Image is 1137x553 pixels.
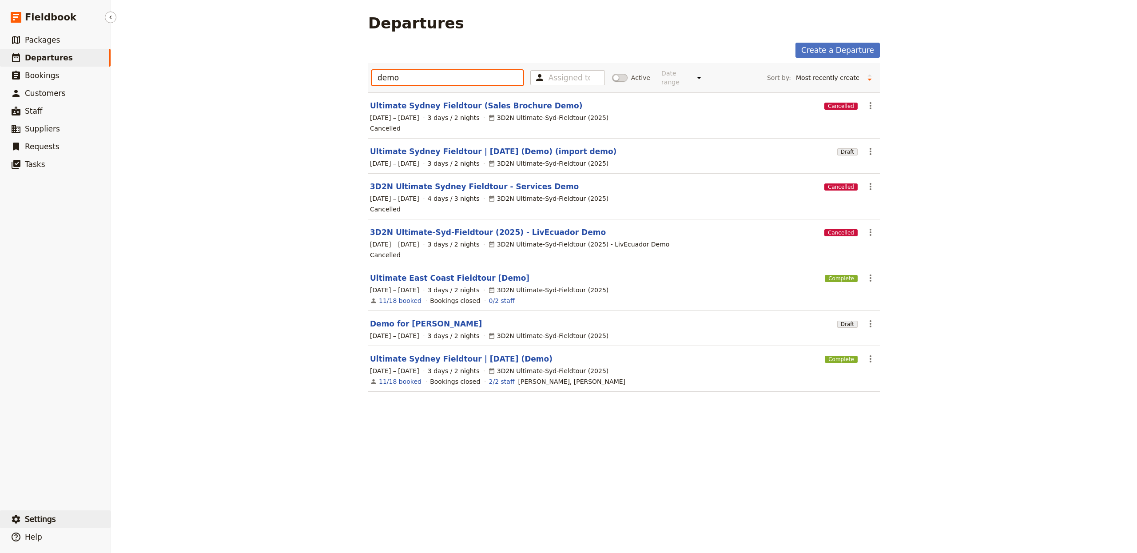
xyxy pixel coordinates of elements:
[428,194,480,203] span: 4 days / 3 nights
[25,89,65,98] span: Customers
[370,113,419,122] span: [DATE] – [DATE]
[863,271,878,286] button: Actions
[25,11,76,24] span: Fieldbook
[825,356,858,363] span: Complete
[370,240,419,249] span: [DATE] – [DATE]
[428,366,480,375] span: 3 days / 2 nights
[837,148,858,155] span: Draft
[25,160,45,169] span: Tasks
[370,354,553,364] a: Ultimate Sydney Fieldtour | [DATE] (Demo)
[863,179,878,194] button: Actions
[863,98,878,113] button: Actions
[368,14,464,32] h1: Departures
[825,275,858,282] span: Complete
[370,181,579,192] a: 3D2N Ultimate Sydney Fieldtour - Services Demo
[518,377,626,386] span: Michael Scott, Paul Kane
[370,227,606,238] a: 3D2N Ultimate-Syd-Fieldtour (2025) - LivEcuador Demo
[25,107,43,115] span: Staff
[370,205,401,214] div: Cancelled
[792,71,863,84] select: Sort by:
[488,331,609,340] div: 3D2N Ultimate-Syd-Fieldtour (2025)
[370,273,529,283] a: Ultimate East Coast Fieldtour [Demo]
[370,159,419,168] span: [DATE] – [DATE]
[25,515,56,524] span: Settings
[488,240,670,249] div: 3D2N Ultimate-Syd-Fieldtour (2025) - LivEcuador Demo
[824,183,858,191] span: Cancelled
[25,142,60,151] span: Requests
[631,73,650,82] span: Active
[863,144,878,159] button: Actions
[370,366,419,375] span: [DATE] – [DATE]
[370,100,582,111] a: Ultimate Sydney Fieldtour (Sales Brochure Demo)
[863,351,878,366] button: Actions
[488,113,609,122] div: 3D2N Ultimate-Syd-Fieldtour (2025)
[105,12,116,23] button: Hide menu
[379,377,421,386] a: View the bookings for this departure
[25,124,60,133] span: Suppliers
[428,113,480,122] span: 3 days / 2 nights
[428,286,480,294] span: 3 days / 2 nights
[372,70,523,85] input: Type to filter
[428,240,480,249] span: 3 days / 2 nights
[370,124,401,133] div: Cancelled
[863,71,876,84] button: Change sort direction
[370,318,482,329] a: Demo for [PERSON_NAME]
[430,377,480,386] div: Bookings closed
[25,36,60,44] span: Packages
[428,159,480,168] span: 3 days / 2 nights
[489,377,515,386] a: 2/2 staff
[837,321,858,328] span: Draft
[488,194,609,203] div: 3D2N Ultimate-Syd-Fieldtour (2025)
[25,533,42,541] span: Help
[370,146,616,157] a: Ultimate Sydney Fieldtour | [DATE] (Demo) (import demo)
[25,71,59,80] span: Bookings
[488,366,609,375] div: 3D2N Ultimate-Syd-Fieldtour (2025)
[488,159,609,168] div: 3D2N Ultimate-Syd-Fieldtour (2025)
[370,331,419,340] span: [DATE] – [DATE]
[824,229,858,236] span: Cancelled
[379,296,421,305] a: View the bookings for this departure
[370,286,419,294] span: [DATE] – [DATE]
[489,296,515,305] a: 0/2 staff
[370,251,401,259] div: Cancelled
[549,72,590,83] input: Assigned to
[863,225,878,240] button: Actions
[863,316,878,331] button: Actions
[430,296,480,305] div: Bookings closed
[370,194,419,203] span: [DATE] – [DATE]
[795,43,880,58] a: Create a Departure
[25,53,73,62] span: Departures
[767,73,791,82] span: Sort by:
[428,331,480,340] span: 3 days / 2 nights
[488,286,609,294] div: 3D2N Ultimate-Syd-Fieldtour (2025)
[824,103,858,110] span: Cancelled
